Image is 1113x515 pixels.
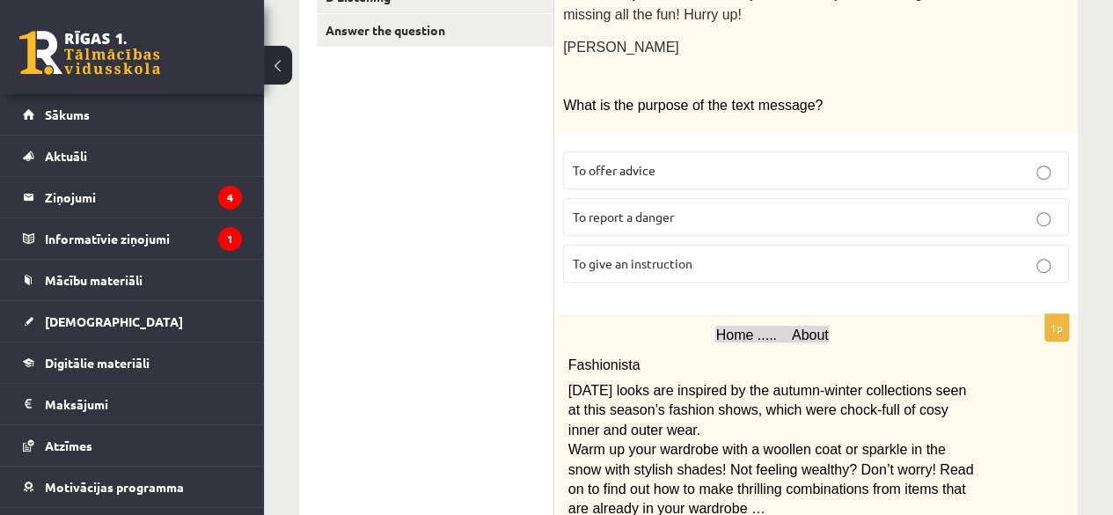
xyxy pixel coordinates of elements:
[218,227,242,251] i: 1
[45,438,92,453] span: Atzīmes
[45,355,150,371] span: Digitālie materiāli
[563,98,823,113] span: What is the purpose of the text message?
[1036,166,1051,180] input: To offer advice
[573,255,692,271] span: To give an instruction
[23,94,242,135] a: Sākums
[568,383,966,438] span: [DATE] looks are inspired by the autumn-winter collections seen at this season’s fashion shows, w...
[45,479,184,495] span: Motivācijas programma
[23,218,242,259] a: Informatīvie ziņojumi1
[45,177,242,217] legend: Ziņojumi
[23,260,242,300] a: Mācību materiāli
[573,162,655,178] span: To offer advice
[218,186,242,210] i: 4
[23,301,242,342] a: [DEMOGRAPHIC_DATA]
[1044,313,1069,342] p: 1p
[1036,212,1051,226] input: To report a danger
[19,31,160,75] a: Rīgas 1. Tālmācības vidusskola
[45,272,143,288] span: Mācību materiāli
[715,327,828,342] span: Home ..... About
[23,342,242,383] a: Digitālie materiāli
[563,40,679,55] span: [PERSON_NAME]
[23,177,242,217] a: Ziņojumi4
[45,313,183,329] span: [DEMOGRAPHIC_DATA]
[317,14,553,47] a: Answer the question
[45,218,242,259] legend: Informatīvie ziņojumi
[23,136,242,176] a: Aktuāli
[23,384,242,424] a: Maksājumi
[23,425,242,466] a: Atzīmes
[45,107,90,122] span: Sākums
[568,357,641,372] span: Fashionista
[45,148,87,164] span: Aktuāli
[45,384,242,424] legend: Maksājumi
[23,467,242,507] a: Motivācijas programma
[573,209,674,224] span: To report a danger
[1036,259,1051,273] input: To give an instruction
